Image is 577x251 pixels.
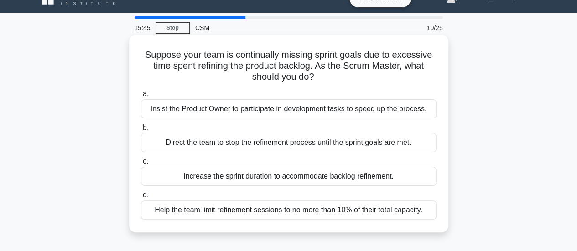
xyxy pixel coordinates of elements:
div: CSM [190,19,315,37]
div: Insist the Product Owner to participate in development tasks to speed up the process. [141,99,437,118]
h5: Suppose your team is continually missing sprint goals due to excessive time spent refining the pr... [140,49,437,83]
span: c. [143,157,148,165]
span: a. [143,90,149,97]
div: 15:45 [129,19,156,37]
a: Stop [156,22,190,34]
div: Help the team limit refinement sessions to no more than 10% of their total capacity. [141,200,437,220]
span: d. [143,191,149,199]
div: Increase the sprint duration to accommodate backlog refinement. [141,167,437,186]
div: Direct the team to stop the refinement process until the sprint goals are met. [141,133,437,152]
div: 10/25 [395,19,448,37]
span: b. [143,123,149,131]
